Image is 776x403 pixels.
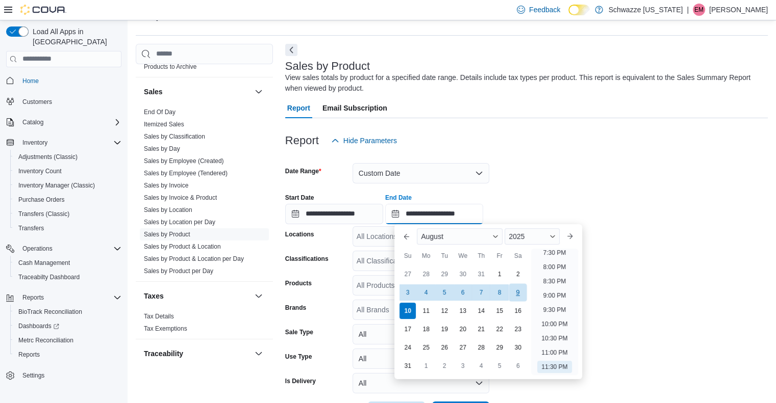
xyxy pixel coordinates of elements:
[10,178,126,193] button: Inventory Manager (Classic)
[144,169,228,177] span: Sales by Employee (Tendered)
[436,358,453,374] div: day-2
[473,266,489,282] div: day-31
[144,87,251,97] button: Sales
[18,96,56,108] a: Customers
[144,218,215,226] span: Sales by Location per Day
[418,321,434,337] div: day-18
[510,358,526,374] div: day-6
[144,348,251,359] button: Traceability
[144,267,213,275] span: Sales by Product per Day
[491,321,508,337] div: day-22
[144,63,196,70] a: Products to Archive
[144,170,228,177] a: Sales by Employee (Tendered)
[693,4,705,16] div: Eric McQueen
[18,210,69,218] span: Transfers (Classic)
[285,44,297,56] button: Next
[22,245,53,253] span: Operations
[14,257,121,269] span: Cash Management
[18,291,121,304] span: Reports
[285,377,316,385] label: Is Delivery
[473,358,489,374] div: day-4
[529,5,560,15] span: Feedback
[562,228,578,245] button: Next month
[14,257,74,269] a: Cash Management
[144,291,251,301] button: Taxes
[539,289,570,302] li: 9:00 PM
[14,208,121,220] span: Transfers (Classic)
[473,284,489,301] div: day-7
[144,109,176,116] a: End Of Day
[18,351,40,359] span: Reports
[399,321,416,337] div: day-17
[144,206,192,213] a: Sales by Location
[418,339,434,356] div: day-25
[539,247,570,259] li: 7:30 PM
[14,165,66,177] a: Inventory Count
[10,193,126,207] button: Purchase Orders
[22,118,43,126] span: Catalog
[418,248,434,264] div: Mo
[18,243,57,255] button: Operations
[18,259,70,267] span: Cash Management
[455,284,471,301] div: day-6
[491,339,508,356] div: day-29
[537,346,571,359] li: 11:00 PM
[144,255,244,262] a: Sales by Product & Location per Day
[327,130,401,151] button: Hide Parameters
[418,303,434,319] div: day-11
[510,248,526,264] div: Sa
[285,135,319,147] h3: Report
[285,304,306,312] label: Brands
[473,248,489,264] div: Th
[10,164,126,178] button: Inventory Count
[144,243,221,250] a: Sales by Product & Location
[455,339,471,356] div: day-27
[144,63,196,71] span: Products to Archive
[418,358,434,374] div: day-1
[144,267,213,275] a: Sales by Product per Day
[14,306,86,318] a: BioTrack Reconciliation
[10,256,126,270] button: Cash Management
[436,321,453,337] div: day-19
[2,241,126,256] button: Operations
[136,106,273,281] div: Sales
[144,219,215,226] a: Sales by Location per Day
[421,232,443,240] span: August
[285,204,383,224] input: Press the down key to open a popover containing a calendar.
[539,261,570,273] li: 8:00 PM
[385,194,412,202] label: End Date
[10,347,126,362] button: Reports
[10,150,126,164] button: Adjustments (Classic)
[14,271,84,283] a: Traceabilty Dashboard
[531,249,578,375] ul: Time
[144,157,224,165] span: Sales by Employee (Created)
[14,222,121,234] span: Transfers
[2,290,126,305] button: Reports
[22,77,39,85] span: Home
[14,320,121,332] span: Dashboards
[18,308,82,316] span: BioTrack Reconciliation
[510,303,526,319] div: day-16
[144,120,184,128] span: Itemized Sales
[18,95,121,108] span: Customers
[10,319,126,333] a: Dashboards
[10,207,126,221] button: Transfers (Classic)
[510,321,526,337] div: day-23
[14,271,121,283] span: Traceabilty Dashboard
[18,116,121,128] span: Catalog
[568,5,590,15] input: Dark Mode
[144,325,187,332] a: Tax Exemptions
[491,266,508,282] div: day-1
[18,322,59,330] span: Dashboards
[10,270,126,284] button: Traceabilty Dashboard
[285,72,763,94] div: View sales totals by product for a specified date range. Details include tax types per product. T...
[385,204,483,224] input: Press the down key to enter a popover containing a calendar. Press the escape key to close the po...
[510,266,526,282] div: day-2
[14,179,121,192] span: Inventory Manager (Classic)
[608,4,683,16] p: Schwazze [US_STATE]
[285,60,370,72] h3: Sales by Product
[418,266,434,282] div: day-28
[144,181,188,190] span: Sales by Invoice
[18,243,121,255] span: Operations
